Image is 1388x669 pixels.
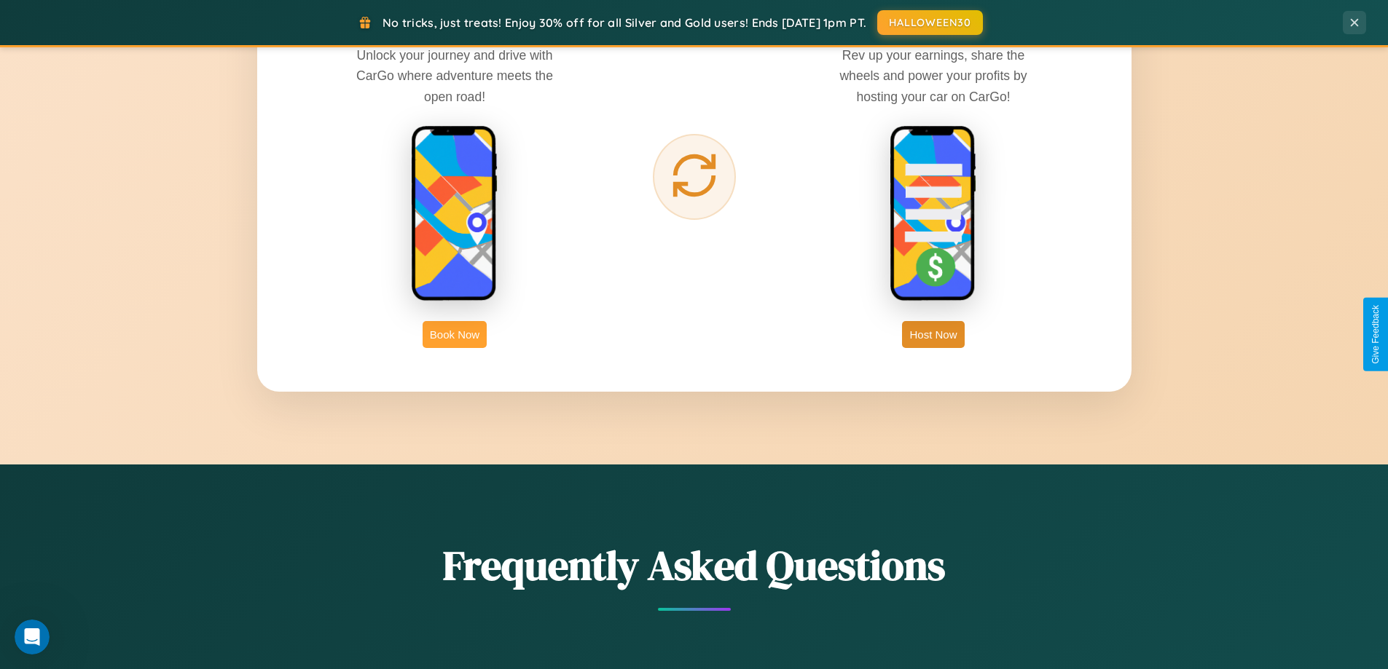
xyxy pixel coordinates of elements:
img: host phone [890,125,977,303]
button: HALLOWEEN30 [877,10,983,35]
p: Unlock your journey and drive with CarGo where adventure meets the open road! [345,45,564,106]
button: Host Now [902,321,964,348]
p: Rev up your earnings, share the wheels and power your profits by hosting your car on CarGo! [824,45,1043,106]
span: No tricks, just treats! Enjoy 30% off for all Silver and Gold users! Ends [DATE] 1pm PT. [383,15,866,30]
img: rent phone [411,125,498,303]
div: Give Feedback [1371,305,1381,364]
iframe: Intercom live chat [15,619,50,654]
button: Book Now [423,321,487,348]
h2: Frequently Asked Questions [257,537,1132,593]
